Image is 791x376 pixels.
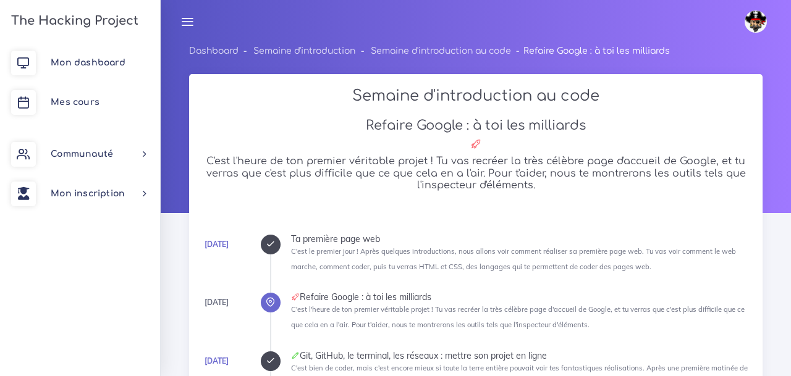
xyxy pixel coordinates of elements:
[291,293,750,301] div: Refaire Google : à toi les milliards
[253,46,355,56] a: Semaine d'introduction
[51,58,125,67] span: Mon dashboard
[7,14,138,28] h3: The Hacking Project
[51,149,113,159] span: Communauté
[205,296,229,309] div: [DATE]
[189,46,239,56] a: Dashboard
[205,240,229,249] a: [DATE]
[51,98,99,107] span: Mes cours
[291,235,750,243] div: Ta première page web
[291,351,750,360] div: Git, GitHub, le terminal, les réseaux : mettre son projet en ligne
[51,189,125,198] span: Mon inscription
[202,118,750,133] h3: Refaire Google : à toi les milliards
[511,43,670,59] li: Refaire Google : à toi les milliards
[202,87,750,105] h2: Semaine d'introduction au code
[205,356,229,366] a: [DATE]
[291,305,745,329] small: C'est l'heure de ton premier véritable projet ! Tu vas recréer la très célèbre page d'accueil de ...
[371,46,511,56] a: Semaine d'introduction au code
[291,247,736,271] small: C'est le premier jour ! Après quelques introductions, nous allons voir comment réaliser sa premiè...
[202,156,750,191] h5: C'est l'heure de ton premier véritable projet ! Tu vas recréer la très célèbre page d'accueil de ...
[745,10,767,33] img: avatar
